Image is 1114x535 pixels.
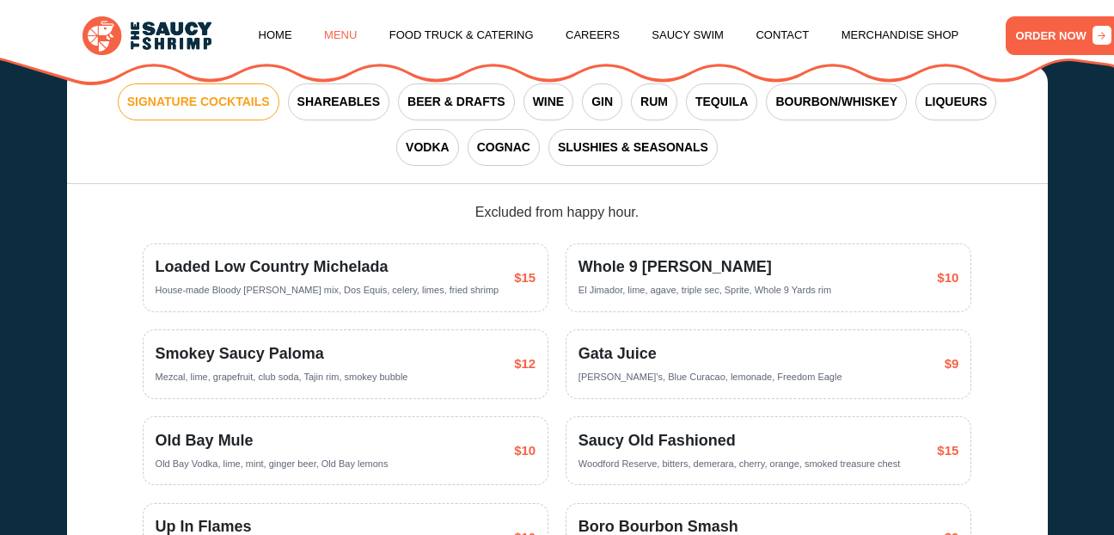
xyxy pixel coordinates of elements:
span: BOURBON/WHISKEY [775,93,897,111]
span: Gata Juice [578,342,842,366]
button: SLUSHIES & SEASONALS [548,129,718,166]
span: $15 [514,268,536,288]
a: Menu [324,3,357,68]
span: VODKA [406,138,450,157]
button: SHAREABLES [288,83,389,120]
span: $9 [945,354,959,374]
span: $10 [937,268,958,288]
span: House-made Bloody [PERSON_NAME] mix, Dos Equis, celery, limes, fried shrimp [156,285,499,295]
button: SIGNATURE COCKTAILS [118,83,279,120]
span: Smokey Saucy Paloma [156,342,408,366]
span: Old Bay Mule [156,429,389,452]
button: TEQUILA [686,83,757,120]
span: Saucy Old Fashioned [578,429,900,452]
span: SHAREABLES [297,93,380,111]
span: WINE [533,93,565,111]
span: Whole 9 [PERSON_NAME] [578,255,831,279]
button: VODKA [396,129,459,166]
div: Excluded from happy hour. [143,202,971,223]
a: Food Truck & Catering [389,3,534,68]
a: Saucy Swim [652,3,724,68]
span: $12 [514,354,536,374]
button: BOURBON/WHISKEY [766,83,907,120]
span: SLUSHIES & SEASONALS [558,138,708,157]
button: RUM [631,83,677,120]
span: Loaded Low Country Michelada [156,255,499,279]
button: LIQUEURS [915,83,996,120]
span: Mezcal, lime, grapefruit, club soda, Tajin rim, smokey bubble [156,372,408,382]
button: WINE [523,83,574,120]
span: $10 [514,441,536,461]
span: BEER & DRAFTS [407,93,505,111]
a: Careers [566,3,620,68]
button: GIN [582,83,622,120]
span: SIGNATURE COCKTAILS [127,93,270,111]
a: Merchandise Shop [842,3,959,68]
span: Old Bay Vodka, lime, mint, ginger beer, Old Bay lemons [156,458,389,469]
a: Contact [756,3,809,68]
span: $15 [937,441,958,461]
span: RUM [640,93,668,111]
span: COGNAC [477,138,530,157]
span: TEQUILA [695,93,748,111]
span: GIN [591,93,613,111]
span: Woodford Reserve, bitters, demerara, cherry, orange, smoked treasure chest [578,458,900,469]
a: Home [259,3,292,68]
span: El Jimador, lime, agave, triple sec, Sprite, Whole 9 Yards rim [578,285,831,295]
button: BEER & DRAFTS [398,83,515,120]
button: COGNAC [468,129,540,166]
img: logo [83,16,211,55]
span: LIQUEURS [925,93,987,111]
span: [PERSON_NAME]’s, Blue Curacao, lemonade, Freedom Eagle [578,372,842,382]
